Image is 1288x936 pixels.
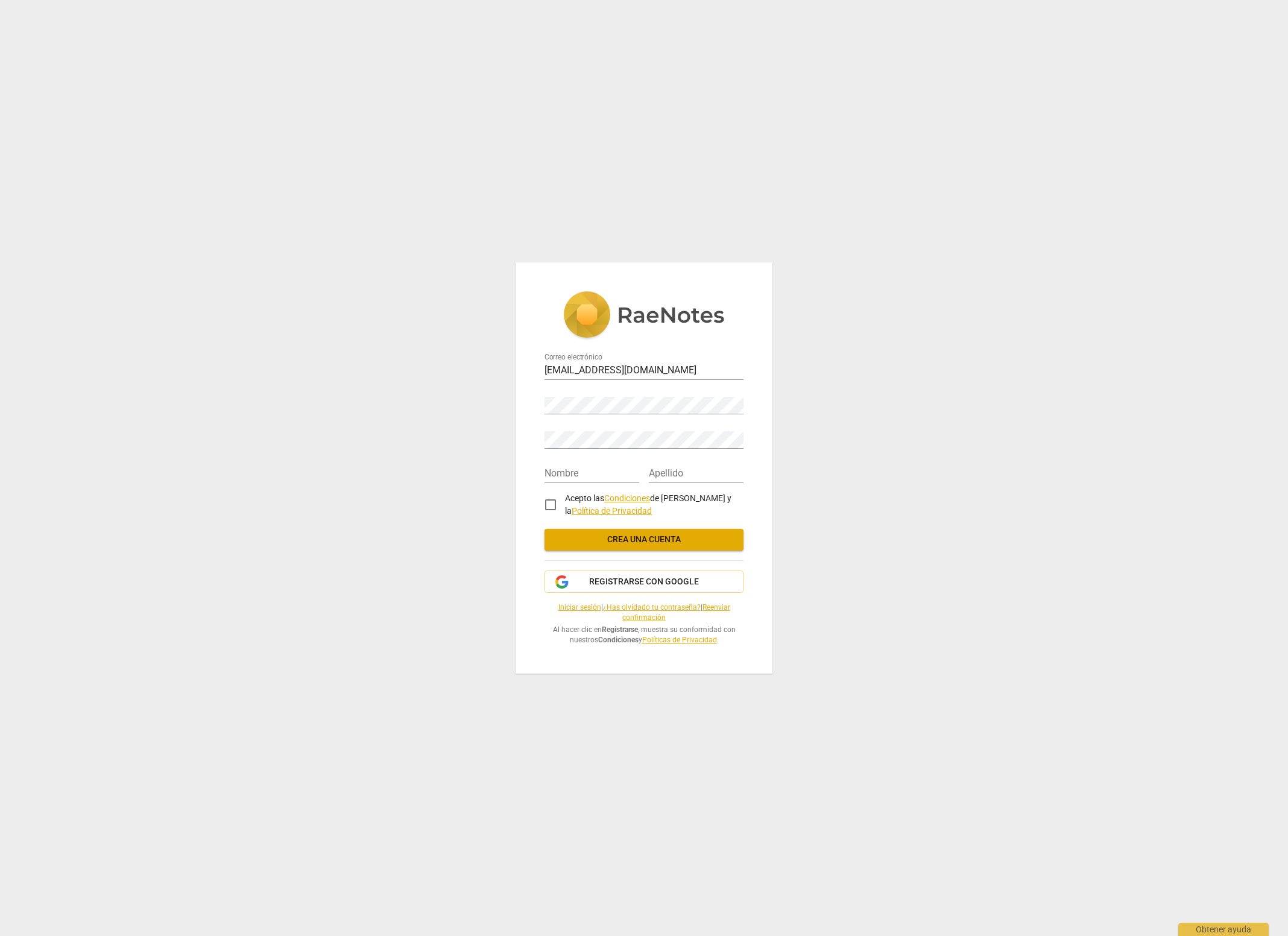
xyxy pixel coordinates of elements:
[558,603,601,612] a: Iniciar sesión
[565,493,731,516] span: Acepto las de [PERSON_NAME] y la
[545,602,743,622] span: | |
[572,506,652,516] a: Política de Privacidad
[622,603,730,622] a: Reenviar confirmación
[604,493,650,503] a: Condiciones
[545,353,602,361] label: Correo electrónico
[563,291,725,341] img: 5ac2273c67554f335776073100b6d88f.svg
[1178,923,1269,936] div: Obtener ayuda
[642,636,717,644] a: Políticas de Privacidad
[554,534,734,546] span: Crea una cuenta
[602,625,638,634] b: Registrarse
[589,576,699,588] span: Registrarse con Google
[545,571,743,593] button: Registrarse con Google
[603,603,701,612] a: ¿Has olvidado tu contraseña?
[598,636,639,644] b: Condiciones
[545,529,743,551] button: Crea una cuenta
[545,625,743,645] span: Al hacer clic en , muestra su conformidad con nuestros y .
